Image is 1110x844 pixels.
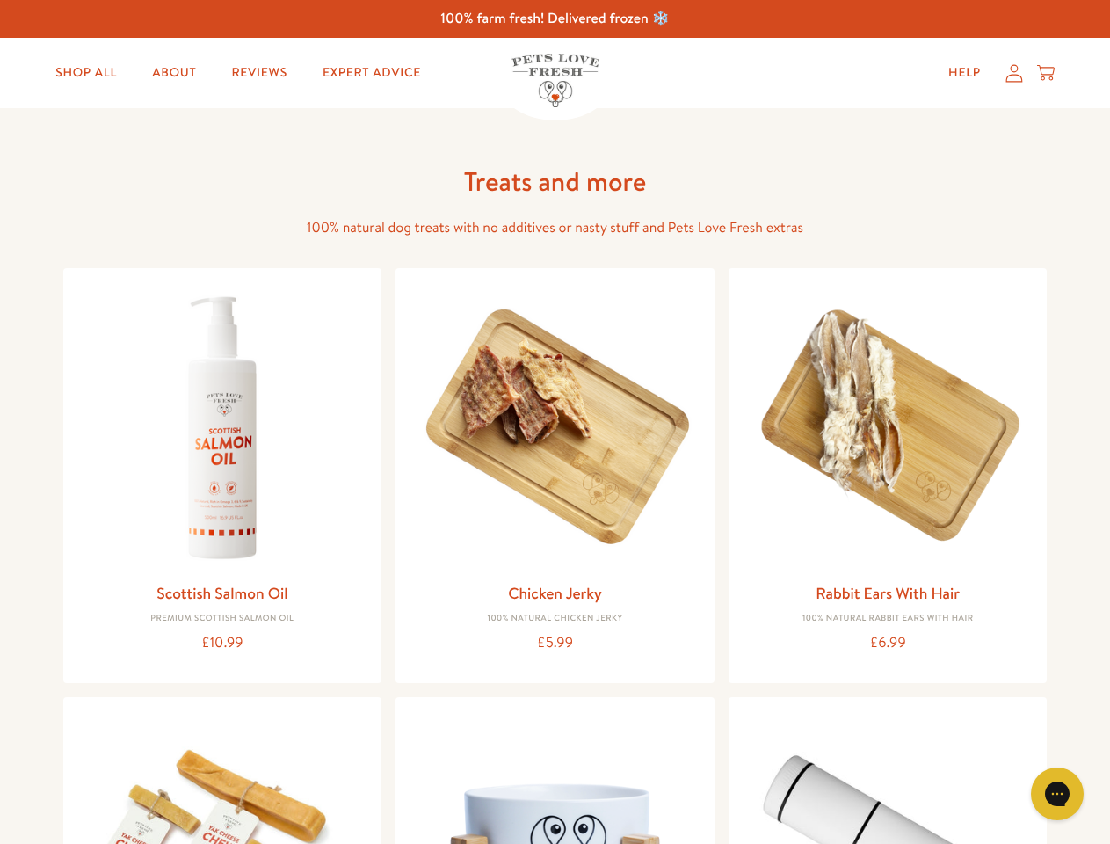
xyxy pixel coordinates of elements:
a: Help [934,55,995,91]
a: Chicken Jerky [508,582,602,604]
a: Shop All [41,55,131,91]
span: 100% natural dog treats with no additives or nasty stuff and Pets Love Fresh extras [307,218,803,237]
div: 100% Natural Chicken Jerky [410,614,700,624]
div: Premium Scottish Salmon Oil [77,614,368,624]
iframe: Gorgias live chat messenger [1022,761,1092,826]
a: Scottish Salmon Oil [156,582,287,604]
a: About [138,55,210,91]
a: Rabbit Ears With Hair [816,582,960,604]
img: Rabbit Ears With Hair [743,282,1034,573]
div: 100% Natural Rabbit Ears with hair [743,614,1034,624]
div: £6.99 [743,631,1034,655]
div: £10.99 [77,631,368,655]
h1: Treats and more [274,164,837,199]
img: Chicken Jerky [410,282,700,573]
div: £5.99 [410,631,700,655]
a: Reviews [217,55,301,91]
a: Expert Advice [308,55,435,91]
img: Pets Love Fresh [511,54,599,107]
img: Scottish Salmon Oil [77,282,368,573]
